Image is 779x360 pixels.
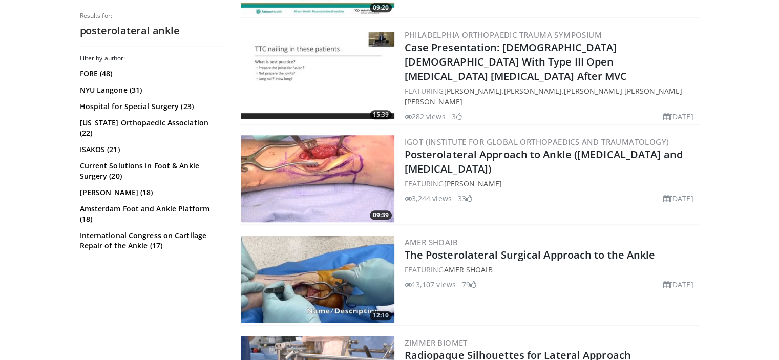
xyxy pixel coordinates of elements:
[370,110,392,119] span: 15:39
[370,311,392,320] span: 12:10
[370,210,392,220] span: 09:39
[405,264,698,275] div: FEATURING
[80,12,223,20] p: Results for:
[80,187,221,198] a: [PERSON_NAME] (18)
[405,147,683,176] a: Posterolateral Approach to Ankle ([MEDICAL_DATA] and [MEDICAL_DATA])
[663,193,693,204] li: [DATE]
[564,86,622,96] a: [PERSON_NAME]
[405,111,446,122] li: 282 views
[241,236,394,323] a: 12:10
[405,137,669,147] a: IGOT (Institute for Global Orthopaedics and Traumatology)
[241,32,394,119] a: 15:39
[80,101,221,112] a: Hospital for Special Surgery (23)
[504,86,562,96] a: [PERSON_NAME]
[80,69,221,79] a: FORE (48)
[370,3,392,12] span: 09:20
[444,265,492,274] a: amer shoaib
[80,54,223,62] h3: Filter by author:
[80,118,221,138] a: [US_STATE] Orthopaedic Association (22)
[241,135,394,222] img: 47db561e-ce1f-445a-9469-341d8622efbc.300x170_q85_crop-smart_upscale.jpg
[624,86,682,96] a: [PERSON_NAME]
[80,144,221,155] a: ISAKOS (21)
[663,279,693,290] li: [DATE]
[241,135,394,222] a: 09:39
[405,279,456,290] li: 13,107 views
[241,32,394,119] img: 0dd9d276-c87f-4074-b1f9-7b887b640c28.300x170_q85_crop-smart_upscale.jpg
[80,161,221,181] a: Current Solutions in Foot & Ankle Surgery (20)
[405,178,698,189] div: FEATURING
[405,97,462,107] a: [PERSON_NAME]
[405,40,627,83] a: Case Presentation: [DEMOGRAPHIC_DATA] [DEMOGRAPHIC_DATA] With Type III Open [MEDICAL_DATA] [MEDIC...
[405,337,468,348] a: Zimmer Biomet
[80,85,221,95] a: NYU Langone (31)
[663,111,693,122] li: [DATE]
[241,236,394,323] img: 06e919cc-1148-4201-9eba-894c9dd10b83.300x170_q85_crop-smart_upscale.jpg
[444,179,501,188] a: [PERSON_NAME]
[405,86,698,107] div: FEATURING , , , ,
[80,24,223,37] h2: posterolateral ankle
[405,30,602,40] a: Philadelphia Orthopaedic Trauma Symposium
[80,230,221,251] a: International Congress on Cartilage Repair of the Ankle (17)
[462,279,476,290] li: 79
[80,204,221,224] a: Amsterdam Foot and Ankle Platform (18)
[458,193,472,204] li: 33
[452,111,462,122] li: 3
[405,248,656,262] a: The Posterolateral Surgical Approach to the Ankle
[444,86,501,96] a: [PERSON_NAME]
[405,193,452,204] li: 3,244 views
[405,237,458,247] a: amer shoaib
